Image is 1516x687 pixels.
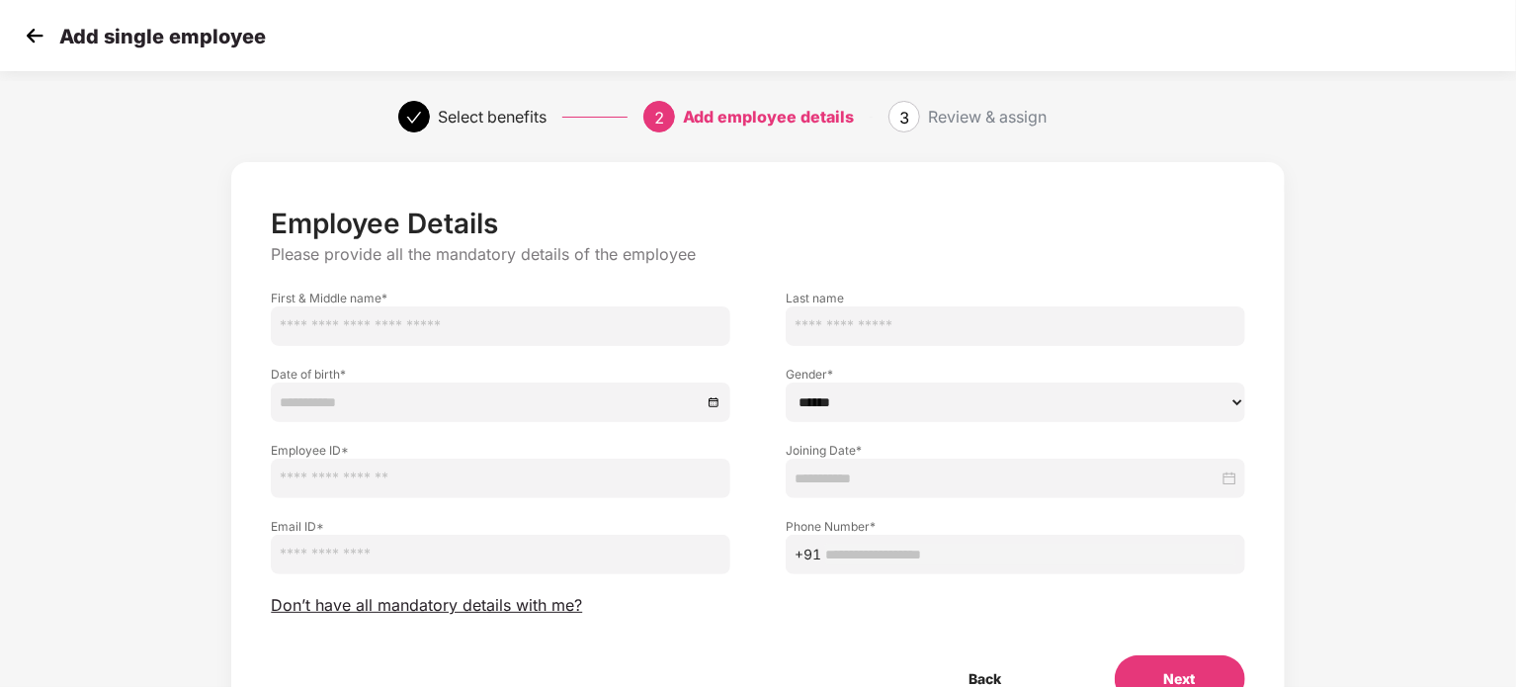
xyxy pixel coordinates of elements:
label: Email ID [271,518,730,535]
span: check [406,110,422,126]
span: Don’t have all mandatory details with me? [271,595,582,616]
div: Add employee details [683,101,854,132]
label: Gender [786,366,1245,383]
span: +91 [795,544,821,565]
label: Last name [786,290,1245,306]
label: Phone Number [786,518,1245,535]
label: Date of birth [271,366,730,383]
span: 3 [899,108,909,128]
div: Review & assign [928,101,1047,132]
p: Employee Details [271,207,1244,240]
label: Joining Date [786,442,1245,459]
label: Employee ID [271,442,730,459]
p: Add single employee [59,25,266,48]
p: Please provide all the mandatory details of the employee [271,244,1244,265]
img: svg+xml;base64,PHN2ZyB4bWxucz0iaHR0cDovL3d3dy53My5vcmcvMjAwMC9zdmciIHdpZHRoPSIzMCIgaGVpZ2h0PSIzMC... [20,21,49,50]
label: First & Middle name [271,290,730,306]
span: 2 [654,108,664,128]
div: Select benefits [438,101,547,132]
